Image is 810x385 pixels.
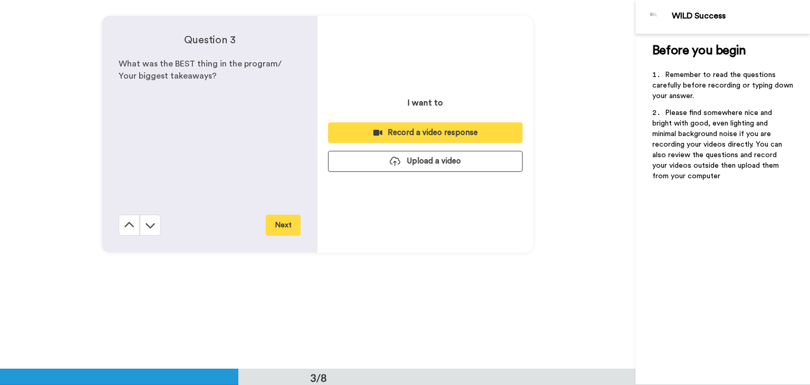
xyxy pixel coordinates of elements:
[652,44,746,57] span: Before you begin
[266,215,301,236] button: Next
[652,71,795,100] span: Remember to read the questions carefully before recording or typing down your answer.
[336,127,514,138] div: Record a video response
[293,370,344,385] div: 3/8
[119,33,301,47] h4: Question 3
[328,122,523,143] button: Record a video response
[652,109,784,180] span: Please find somewhere nice and bright with good, even lighting and minimal background noise if yo...
[408,97,443,109] p: I want to
[328,151,523,171] button: Upload a video
[672,11,809,21] div: WILD Success
[119,60,284,80] span: What was the BEST thing in the program/ Your biggest takeaways?
[641,4,667,30] img: Profile Image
